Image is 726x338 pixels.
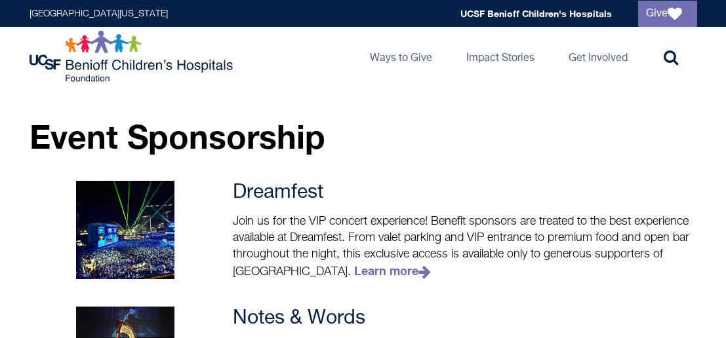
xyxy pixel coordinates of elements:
[354,263,438,278] a: Learn more
[233,181,696,204] h3: Dreamfest
[359,27,443,86] a: Ways to Give
[558,27,638,86] a: Get Involved
[30,9,168,18] a: [GEOGRAPHIC_DATA][US_STATE]
[638,1,697,27] a: Give
[456,27,545,86] a: Impact Stories
[30,119,697,155] p: Event Sponsorship
[76,181,174,279] img: Dreamfest The Concert for UCSF Benioff Children's Hospitals
[233,214,696,280] p: Join us for the VIP concert experience! Benefit sponsors are treated to the best experience avail...
[460,8,612,19] a: UCSF Benioff Children's Hospitals
[30,30,236,83] img: Logo for UCSF Benioff Children's Hospitals Foundation
[233,307,696,330] h3: Notes & Words
[30,181,222,279] a: The Concert for UCSF Benioff Children's Hospitals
